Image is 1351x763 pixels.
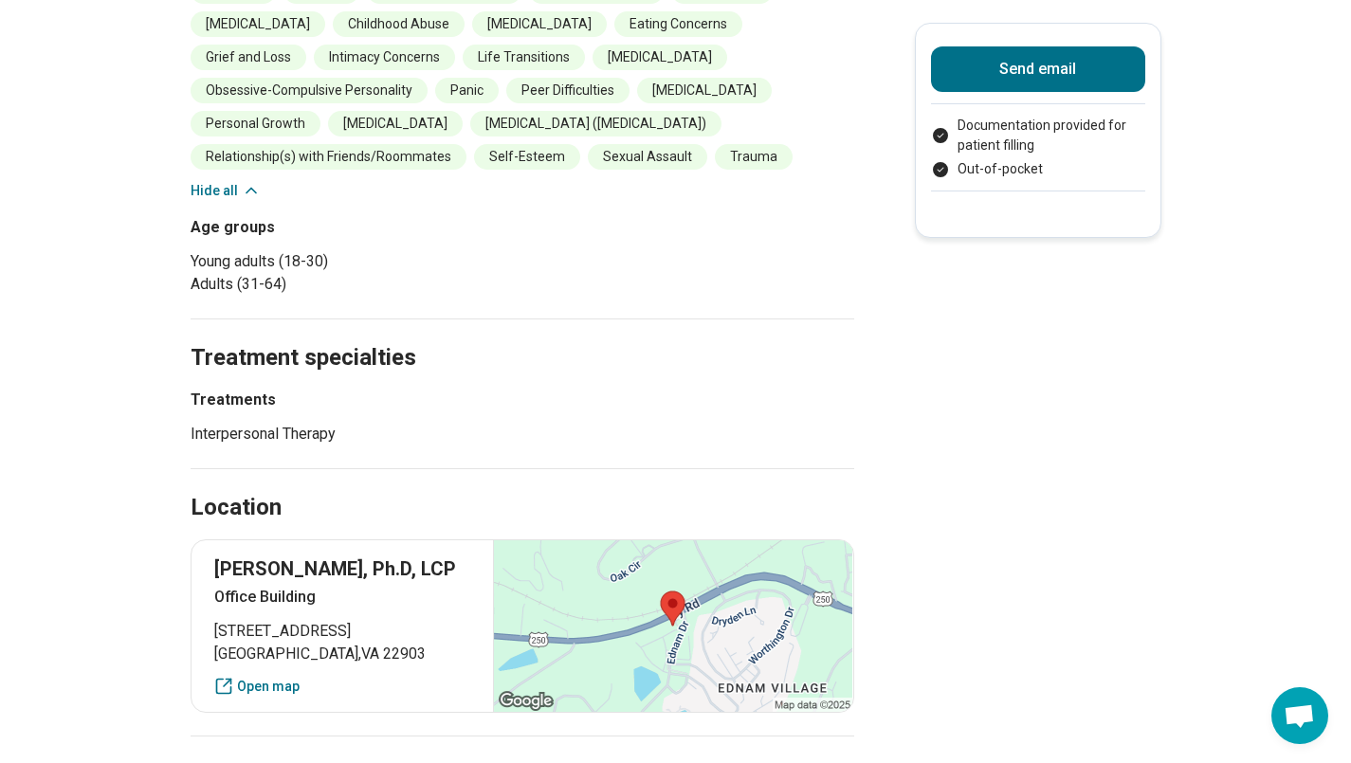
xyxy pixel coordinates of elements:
li: Peer Difficulties [506,78,630,103]
li: [MEDICAL_DATA] [328,111,463,136]
li: Adults (31-64) [191,273,515,296]
button: Hide all [191,181,261,201]
li: Relationship(s) with Friends/Roommates [191,144,466,170]
div: Open chat [1271,687,1328,744]
h2: Location [191,492,282,524]
li: Documentation provided for patient filling [931,116,1145,155]
li: [MEDICAL_DATA] [593,45,727,70]
li: Trauma [715,144,793,170]
ul: Payment options [931,116,1145,179]
li: Out-of-pocket [931,159,1145,179]
li: Childhood Abuse [333,11,465,37]
li: Panic [435,78,499,103]
span: [GEOGRAPHIC_DATA] , VA 22903 [214,643,471,665]
li: Personal Growth [191,111,320,136]
p: Office Building [214,586,471,609]
span: [STREET_ADDRESS] [214,620,471,643]
li: Eating Concerns [614,11,742,37]
li: Young adults (18-30) [191,250,515,273]
li: Life Transitions [463,45,585,70]
li: [MEDICAL_DATA] [191,11,325,37]
h3: Age groups [191,216,515,239]
li: [MEDICAL_DATA] [472,11,607,37]
h3: Treatments [191,389,456,411]
p: [PERSON_NAME], Ph.D, LCP [214,555,471,582]
li: Self-Esteem [474,144,580,170]
a: Open map [214,677,471,697]
li: [MEDICAL_DATA] [637,78,772,103]
h2: Treatment specialties [191,297,854,374]
li: Intimacy Concerns [314,45,455,70]
li: [MEDICAL_DATA] ([MEDICAL_DATA]) [470,111,721,136]
li: Sexual Assault [588,144,707,170]
li: Obsessive-Compulsive Personality [191,78,428,103]
li: Interpersonal Therapy [191,423,456,445]
button: Send email [931,46,1145,92]
li: Grief and Loss [191,45,306,70]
